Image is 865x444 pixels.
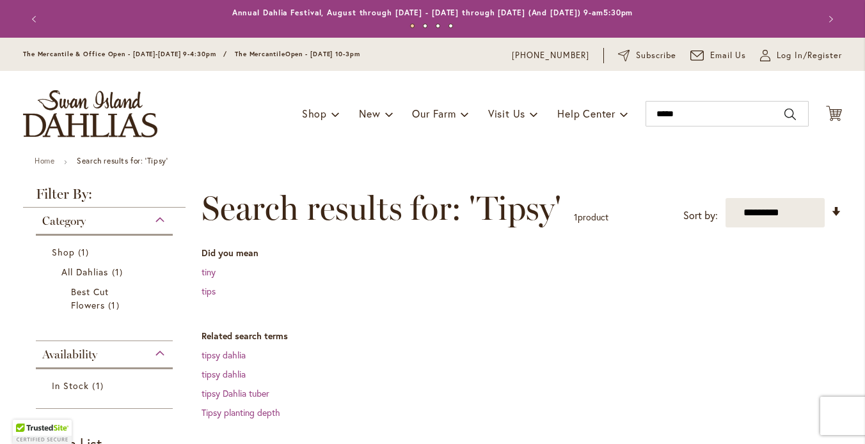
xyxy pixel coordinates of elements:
[35,156,54,165] a: Home
[42,348,97,362] span: Availability
[71,286,109,311] span: Best Cut Flowers
[202,266,216,278] a: tiny
[202,285,216,297] a: tips
[202,406,280,418] a: Tipsy planting depth
[574,207,608,227] p: product
[202,189,561,227] span: Search results for: 'Tipsy'
[23,187,186,208] strong: Filter By:
[410,24,415,28] button: 1 of 4
[760,49,842,62] a: Log In/Register
[448,24,453,28] button: 4 of 4
[436,24,440,28] button: 3 of 4
[52,379,160,392] a: In Stock 1
[816,6,842,32] button: Next
[112,265,126,279] span: 1
[488,107,525,120] span: Visit Us
[302,107,327,120] span: Shop
[23,6,49,32] button: Previous
[683,204,718,227] label: Sort by:
[202,247,842,259] dt: Did you mean
[359,107,380,120] span: New
[52,379,89,392] span: In Stock
[78,245,92,259] span: 1
[61,266,109,278] span: All Dahlias
[690,49,747,62] a: Email Us
[202,349,246,361] a: tipsy dahlia
[202,330,842,342] dt: Related search terms
[10,399,45,434] iframe: Launch Accessibility Center
[92,379,106,392] span: 1
[52,246,75,258] span: Shop
[71,285,141,312] a: Best Cut Flowers
[232,8,633,17] a: Annual Dahlia Festival, August through [DATE] - [DATE] through [DATE] (And [DATE]) 9-am5:30pm
[512,49,589,62] a: [PHONE_NUMBER]
[202,387,269,399] a: tipsy Dahlia tuber
[710,49,747,62] span: Email Us
[108,298,122,312] span: 1
[618,49,676,62] a: Subscribe
[412,107,456,120] span: Our Farm
[574,211,578,223] span: 1
[23,50,285,58] span: The Mercantile & Office Open - [DATE]-[DATE] 9-4:30pm / The Mercantile
[52,245,160,259] a: Shop
[636,49,676,62] span: Subscribe
[202,368,246,380] a: tipsy dahlia
[61,265,150,279] a: All Dahlias
[557,107,615,120] span: Help Center
[77,156,168,165] strong: Search results for: 'Tipsy'
[777,49,842,62] span: Log In/Register
[285,50,360,58] span: Open - [DATE] 10-3pm
[23,90,157,137] a: store logo
[42,214,86,228] span: Category
[423,24,427,28] button: 2 of 4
